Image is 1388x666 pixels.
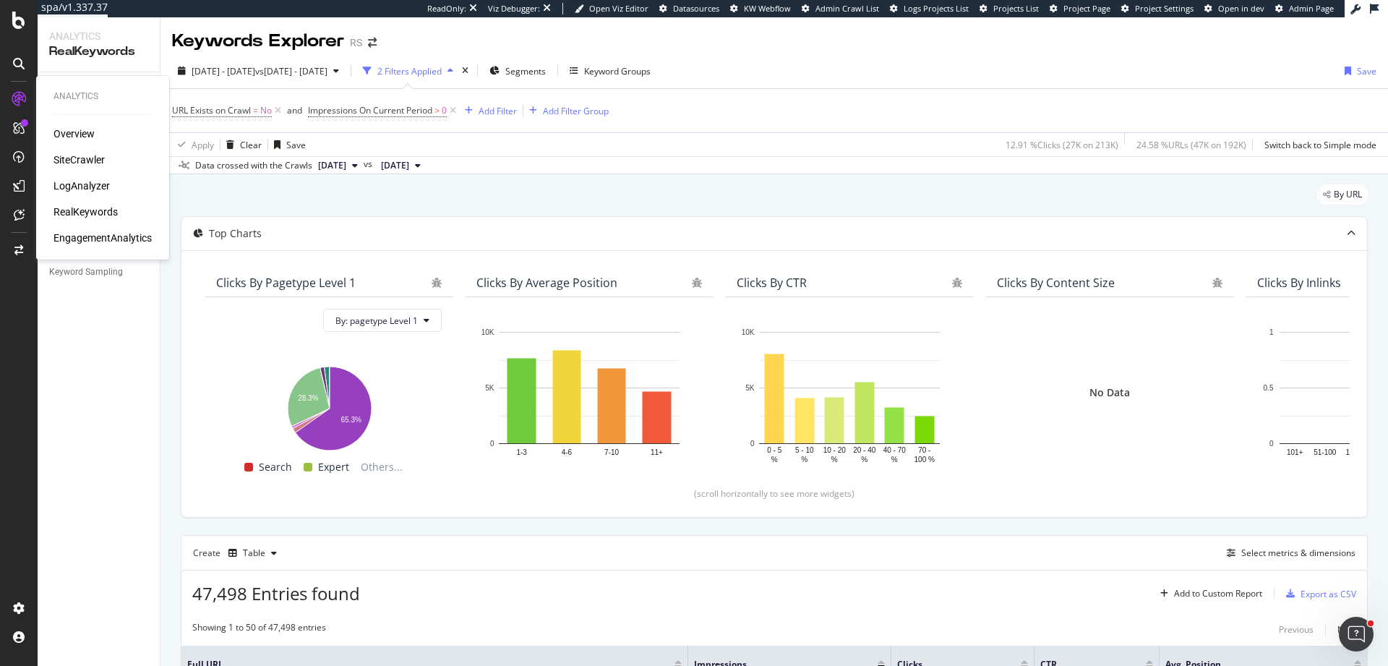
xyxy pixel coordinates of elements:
span: 47,498 Entries found [192,581,360,605]
span: > [434,104,440,116]
div: Data crossed with the Crawls [195,159,312,172]
text: 70 - [918,446,930,454]
a: KW Webflow [730,3,791,14]
text: 11+ [651,448,663,456]
div: Table [243,549,265,558]
a: RealKeywords [53,205,118,219]
a: SiteCrawler [53,153,105,167]
span: URL Exists on Crawl [172,104,251,116]
text: % [801,456,807,464]
span: Projects List [993,3,1039,14]
div: Add Filter [479,105,517,117]
div: bug [952,278,962,288]
span: Search [259,458,292,476]
span: Admin Crawl List [815,3,879,14]
div: Previous [1279,623,1314,636]
span: Open Viz Editor [589,3,648,14]
a: Datasources [659,3,719,14]
text: 10K [742,328,755,336]
div: Clicks By Inlinks [1257,276,1341,290]
a: Open Viz Editor [575,3,648,14]
button: Next [1337,621,1356,639]
span: Segments [505,65,546,77]
a: LogAnalyzer [53,179,110,193]
div: Apply [192,139,214,151]
div: Next [1337,623,1356,636]
div: RS [350,35,362,50]
div: and [287,104,302,116]
text: 101+ [1287,448,1303,456]
div: Keywords Explorer [172,29,344,54]
text: 7-10 [604,448,619,456]
text: % [771,456,778,464]
a: Admin Crawl List [802,3,879,14]
a: Keyword Sampling [49,265,150,280]
div: Select metrics & dimensions [1241,547,1355,559]
span: 2025 Sep. 20th [318,159,346,172]
text: % [861,456,867,464]
span: By URL [1334,190,1362,199]
svg: A chart. [216,359,442,453]
button: [DATE] [312,157,364,174]
text: 1-3 [516,448,527,456]
text: 16-50 [1345,448,1364,456]
button: Switch back to Simple mode [1259,133,1376,156]
div: Keyword Sampling [49,265,123,280]
button: and [287,103,302,117]
button: Clear [220,133,262,156]
text: 10K [481,328,494,336]
span: 0 [442,101,447,121]
div: Clicks By pagetype Level 1 [216,276,356,290]
text: 0 [490,440,494,448]
div: ReadOnly: [427,3,466,14]
span: Logs Projects List [904,3,969,14]
span: vs [DATE] - [DATE] [255,65,327,77]
text: 28.3% [298,394,318,402]
div: Analytics [49,29,148,43]
text: 65.3% [340,416,361,424]
div: RealKeywords [49,43,148,60]
div: Showing 1 to 50 of 47,498 entries [192,621,326,639]
button: Segments [484,59,552,82]
svg: A chart. [476,325,702,465]
div: Add to Custom Report [1174,589,1262,598]
button: By: pagetype Level 1 [323,309,442,332]
a: Open in dev [1204,3,1264,14]
div: Overview [53,127,95,141]
div: bug [432,278,442,288]
span: Admin Page [1289,3,1334,14]
span: Expert [318,458,349,476]
a: Projects List [980,3,1039,14]
span: Others... [355,458,408,476]
div: Viz Debugger: [488,3,540,14]
button: 2 Filters Applied [357,59,459,82]
div: bug [1212,278,1222,288]
span: = [253,104,258,116]
button: Add to Custom Report [1154,582,1262,605]
span: 2025 Sep. 6th [381,159,409,172]
span: vs [364,158,375,171]
div: Keyword Groups [584,65,651,77]
a: Logs Projects List [890,3,969,14]
button: Export as CSV [1280,582,1356,605]
span: Project Page [1063,3,1110,14]
text: 0 [750,440,755,448]
text: 0 [1269,440,1274,448]
text: 0 - 5 [767,446,781,454]
div: 12.91 % Clicks ( 27K on 213K ) [1006,139,1118,151]
div: (scroll horizontally to see more widgets) [199,487,1350,500]
span: KW Webflow [744,3,791,14]
div: Top Charts [209,226,262,241]
button: Table [223,542,283,565]
div: Save [286,139,306,151]
text: % [831,456,838,464]
svg: A chart. [737,325,962,465]
div: Create [193,542,283,565]
div: Clicks By CTR [737,276,807,290]
span: By: pagetype Level 1 [335,315,418,327]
